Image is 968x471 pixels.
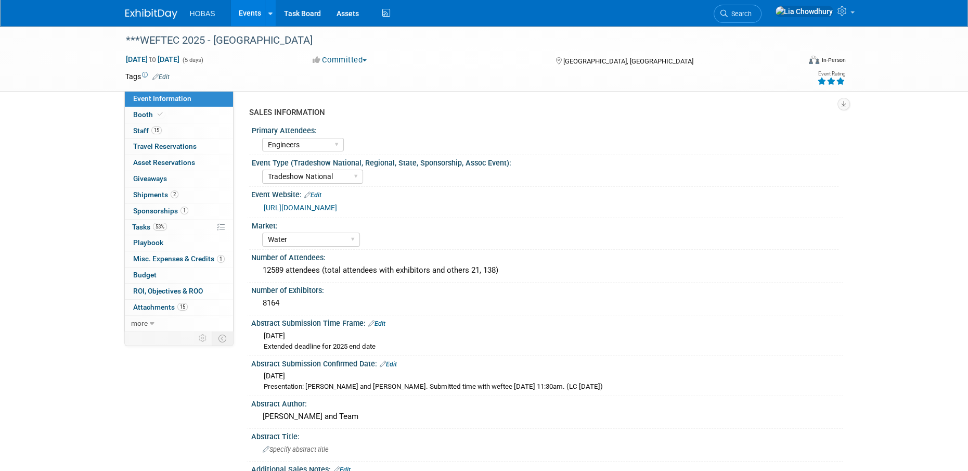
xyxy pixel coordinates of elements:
[180,207,188,214] span: 1
[125,123,233,139] a: Staff15
[251,250,843,263] div: Number of Attendees:
[125,107,233,123] a: Booth
[171,190,178,198] span: 2
[212,332,233,345] td: Toggle Event Tabs
[125,9,177,19] img: ExhibitDay
[131,319,148,327] span: more
[125,235,233,251] a: Playbook
[133,110,165,119] span: Booth
[125,187,233,203] a: Shipments2
[304,192,321,199] a: Edit
[125,71,170,82] td: Tags
[194,332,212,345] td: Personalize Event Tab Strip
[252,155,838,168] div: Event Type (Tradeshow National, Regional, State, Sponsorship, Assoc Event):
[739,54,846,70] div: Event Format
[259,295,835,311] div: 8164
[132,223,167,231] span: Tasks
[133,254,225,263] span: Misc. Expenses & Credits
[125,300,233,315] a: Attachments15
[151,126,162,134] span: 15
[714,5,762,23] a: Search
[817,71,845,77] div: Event Rating
[264,203,337,212] a: [URL][DOMAIN_NAME]
[821,56,845,64] div: In-Person
[252,123,838,136] div: Primary Attendees:
[122,31,784,50] div: ***WEFTEC 2025 - [GEOGRAPHIC_DATA]
[263,445,329,453] span: Specify abstract title
[133,174,167,183] span: Giveaways
[251,315,843,329] div: Abstract Submission Time Frame:
[133,158,195,167] span: Asset Reservations
[133,126,162,135] span: Staff
[133,207,188,215] span: Sponsorships
[252,218,838,231] div: Market:
[177,303,188,311] span: 15
[251,396,843,409] div: Abstract Author:
[264,372,285,380] span: [DATE]
[133,142,197,150] span: Travel Reservations
[125,155,233,171] a: Asset Reservations
[133,94,191,103] span: Event Information
[125,220,233,235] a: Tasks53%
[251,187,843,200] div: Event Website:
[133,271,157,279] span: Budget
[125,203,233,219] a: Sponsorships1
[259,409,835,425] div: [PERSON_NAME] and Team
[133,190,178,199] span: Shipments
[251,283,843,296] div: Number of Exhibitors:
[380,361,397,368] a: Edit
[125,316,233,332] a: more
[133,303,188,311] span: Attachments
[152,73,170,81] a: Edit
[125,171,233,187] a: Giveaways
[809,56,819,64] img: Format-Inperson.png
[133,238,163,247] span: Playbook
[264,382,835,392] div: Presentation: [PERSON_NAME] and [PERSON_NAME]. Submitted time with weftec [DATE] 11:30am. (LC [DA...
[182,57,203,63] span: (5 days)
[153,223,167,231] span: 53%
[368,320,385,327] a: Edit
[125,55,180,64] span: [DATE] [DATE]
[133,287,203,295] span: ROI, Objectives & ROO
[125,91,233,107] a: Event Information
[125,268,233,283] a: Budget
[264,332,285,340] span: [DATE]
[148,55,158,63] span: to
[251,429,843,442] div: Abstract Title:
[728,10,752,18] span: Search
[251,356,843,370] div: Abstract Submission Confirmed Date:
[125,284,233,299] a: ROI, Objectives & ROO
[190,9,215,18] span: HOBAS
[249,107,835,118] div: SALES INFORMATION
[775,6,833,17] img: Lia Chowdhury
[125,139,233,155] a: Travel Reservations
[158,111,163,117] i: Booth reservation complete
[259,262,835,278] div: 12589 attendees (total attendees with exhibitors and others 21, 138)
[125,251,233,267] a: Misc. Expenses & Credits1
[264,342,835,352] div: Extended deadline for 2025 end date
[309,55,371,66] button: Committed
[563,57,693,65] span: [GEOGRAPHIC_DATA], [GEOGRAPHIC_DATA]
[217,255,225,263] span: 1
